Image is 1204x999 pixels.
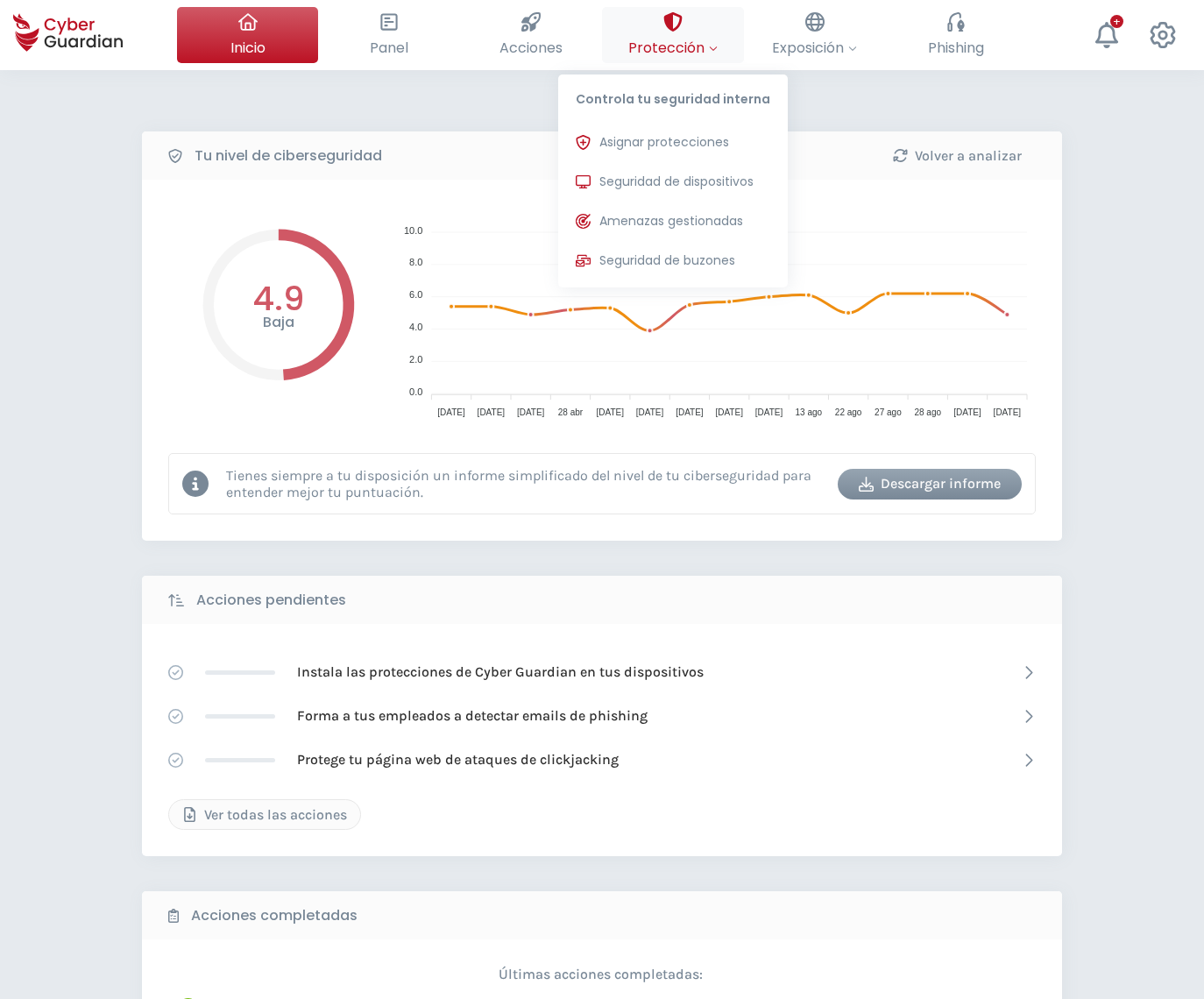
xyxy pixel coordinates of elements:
[914,407,941,417] tspan: 28 ago
[297,706,648,726] p: Forma a tus empleados a detectar emails de phishing
[796,407,823,417] tspan: 13 ago
[602,7,744,63] button: ProtecciónControla tu seguridad internaAsignar proteccionesSeguridad de dispositivosAmenazas gest...
[744,7,886,63] button: Exposición
[886,7,1028,63] button: Phishing
[297,750,619,769] p: Protege tu página web de ataques de clickjacking
[558,244,788,279] button: Seguridad de buzones
[878,145,1036,166] div: Volver a analizar
[460,7,602,63] button: Acciones
[558,74,788,117] p: Controla tu seguridad interna
[409,386,422,397] tspan: 0.0
[558,407,584,417] tspan: 28 abr
[409,322,422,332] tspan: 4.0
[599,133,729,152] span: Asignar protecciones
[865,140,1049,171] button: Volver a analizar
[168,799,361,830] button: Ver todas las acciones
[297,662,704,682] p: Instala las protecciones de Cyber Guardian en tus dispositivos
[195,145,382,166] b: Tu nivel de ciberseguridad
[636,407,664,417] tspan: [DATE]
[599,173,754,191] span: Seguridad de dispositivos
[499,966,836,983] p: Últimas acciones completadas:
[499,37,563,59] span: Acciones
[177,7,319,63] button: Inicio
[928,37,984,59] span: Phishing
[994,407,1022,417] tspan: [DATE]
[676,407,704,417] tspan: [DATE]
[226,467,825,500] p: Tienes siempre a tu disposición un informe simplificado del nivel de tu ciberseguridad para enten...
[409,289,422,300] tspan: 6.0
[196,590,346,611] b: Acciones pendientes
[953,407,981,417] tspan: [DATE]
[558,165,788,200] button: Seguridad de dispositivos
[851,473,1009,494] div: Descargar informe
[318,7,460,63] button: Panel
[558,204,788,239] button: Amenazas gestionadas
[517,407,545,417] tspan: [DATE]
[409,257,422,267] tspan: 8.0
[191,905,358,926] b: Acciones completadas
[1110,15,1123,28] div: +
[230,37,266,59] span: Inicio
[478,407,506,417] tspan: [DATE]
[599,252,735,270] span: Seguridad de buzones
[755,407,783,417] tspan: [DATE]
[409,354,422,365] tspan: 2.0
[404,225,422,236] tspan: 10.0
[628,37,718,59] span: Protección
[182,804,347,825] div: Ver todas las acciones
[835,407,862,417] tspan: 22 ago
[715,407,743,417] tspan: [DATE]
[597,407,625,417] tspan: [DATE]
[838,469,1022,499] button: Descargar informe
[772,37,857,59] span: Exposición
[875,407,902,417] tspan: 27 ago
[599,212,743,230] span: Amenazas gestionadas
[558,125,788,160] button: Asignar protecciones
[437,407,465,417] tspan: [DATE]
[370,37,408,59] span: Panel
